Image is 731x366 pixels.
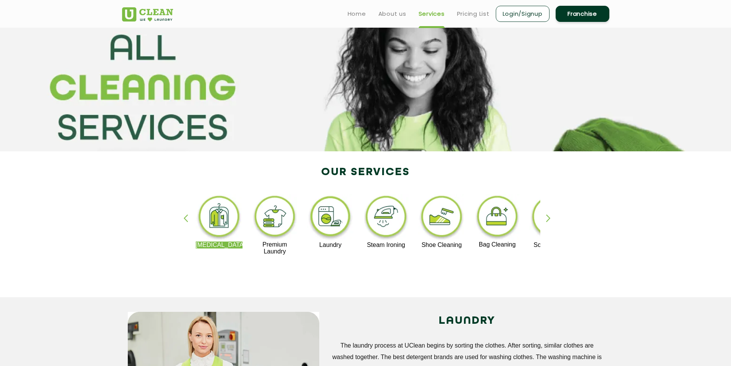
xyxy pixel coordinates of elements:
img: premium_laundry_cleaning_11zon.webp [251,194,299,241]
a: Login/Signup [496,6,549,22]
a: Pricing List [457,9,490,18]
img: steam_ironing_11zon.webp [363,194,410,242]
img: shoe_cleaning_11zon.webp [418,194,465,242]
p: Bag Cleaning [474,241,521,248]
img: laundry_cleaning_11zon.webp [307,194,354,242]
a: Home [348,9,366,18]
p: Laundry [307,242,354,248]
p: Steam Ironing [363,242,410,248]
a: Franchise [556,6,609,22]
p: [MEDICAL_DATA] [196,242,243,248]
h2: LAUNDRY [331,312,604,330]
p: Premium Laundry [251,241,299,255]
p: Sofa Cleaning [529,242,576,248]
img: sofa_cleaning_11zon.webp [529,194,576,242]
p: Shoe Cleaning [418,242,465,248]
img: bag_cleaning_11zon.webp [474,194,521,241]
img: UClean Laundry and Dry Cleaning [122,7,173,22]
img: dry_cleaning_11zon.webp [196,194,243,242]
a: Services [419,9,445,18]
a: About us [378,9,406,18]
